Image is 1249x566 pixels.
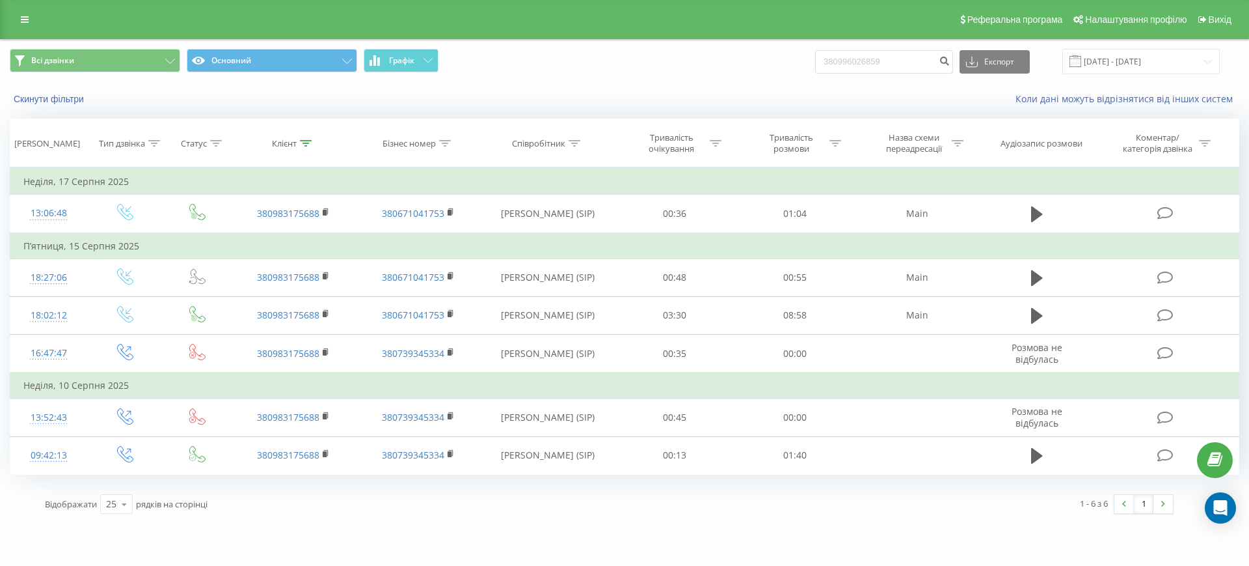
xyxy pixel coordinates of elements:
[1085,14,1187,25] span: Налаштування профілю
[257,309,319,321] a: 380983175688
[855,195,980,233] td: Main
[382,271,444,283] a: 380671041753
[383,138,436,149] div: Бізнес номер
[389,56,414,65] span: Графік
[855,296,980,334] td: Main
[734,335,854,373] td: 00:00
[23,201,74,226] div: 13:06:48
[815,50,953,74] input: Пошук за номером
[181,138,207,149] div: Статус
[480,195,615,233] td: [PERSON_NAME] (SIP)
[10,49,180,72] button: Всі дзвінки
[10,169,1239,195] td: Неділя, 17 Серпня 2025
[734,296,854,334] td: 08:58
[879,132,948,154] div: Назва схеми переадресації
[14,138,80,149] div: [PERSON_NAME]
[257,347,319,360] a: 380983175688
[364,49,438,72] button: Графік
[512,138,565,149] div: Співробітник
[272,138,297,149] div: Клієнт
[1205,492,1236,524] div: Open Intercom Messenger
[23,265,74,290] div: 18:27:06
[637,132,706,154] div: Тривалість очікування
[382,411,444,423] a: 380739345334
[382,207,444,219] a: 380671041753
[615,335,734,373] td: 00:35
[855,259,980,296] td: Main
[257,271,319,283] a: 380983175688
[257,411,319,423] a: 380983175688
[31,55,74,66] span: Всі дзвінки
[615,259,734,296] td: 00:48
[10,373,1239,399] td: Неділя, 10 Серпня 2025
[734,399,854,436] td: 00:00
[23,405,74,431] div: 13:52:43
[734,259,854,296] td: 00:55
[1080,497,1108,510] div: 1 - 6 з 6
[1012,405,1062,429] span: Розмова не відбулась
[382,449,444,461] a: 380739345334
[480,259,615,296] td: [PERSON_NAME] (SIP)
[106,498,116,511] div: 25
[382,309,444,321] a: 380671041753
[480,399,615,436] td: [PERSON_NAME] (SIP)
[1134,495,1153,513] a: 1
[757,132,826,154] div: Тривалість розмови
[23,341,74,366] div: 16:47:47
[382,347,444,360] a: 380739345334
[615,436,734,474] td: 00:13
[10,93,90,105] button: Скинути фільтри
[480,296,615,334] td: [PERSON_NAME] (SIP)
[10,233,1239,259] td: П’ятниця, 15 Серпня 2025
[1120,132,1196,154] div: Коментар/категорія дзвінка
[615,399,734,436] td: 00:45
[615,195,734,233] td: 00:36
[23,303,74,328] div: 18:02:12
[734,195,854,233] td: 01:04
[734,436,854,474] td: 01:40
[136,498,208,510] span: рядків на сторінці
[480,436,615,474] td: [PERSON_NAME] (SIP)
[1001,138,1082,149] div: Аудіозапис розмови
[480,335,615,373] td: [PERSON_NAME] (SIP)
[99,138,145,149] div: Тип дзвінка
[45,498,97,510] span: Відображати
[187,49,357,72] button: Основний
[960,50,1030,74] button: Експорт
[23,443,74,468] div: 09:42:13
[967,14,1063,25] span: Реферальна програма
[257,449,319,461] a: 380983175688
[1012,341,1062,365] span: Розмова не відбулась
[257,207,319,219] a: 380983175688
[615,296,734,334] td: 03:30
[1209,14,1231,25] span: Вихід
[1015,92,1239,105] a: Коли дані можуть відрізнятися вiд інших систем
